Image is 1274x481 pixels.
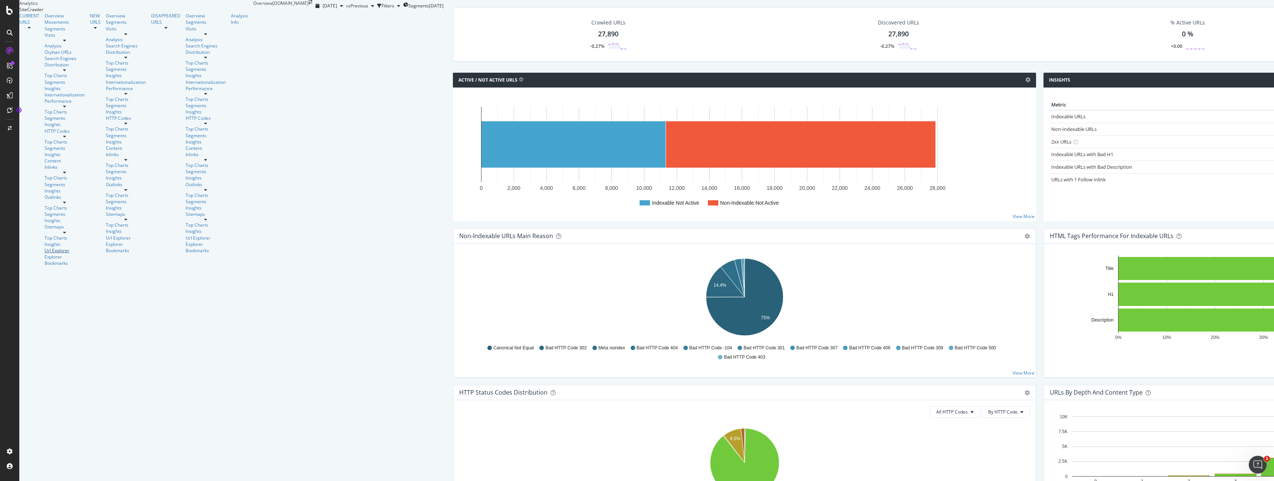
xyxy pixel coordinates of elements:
div: Sitemaps [186,211,226,217]
div: CURRENT URLS [19,13,39,25]
div: Insights [186,228,226,234]
div: Explorer Bookmarks [186,241,226,254]
div: Inlinks [45,164,85,170]
span: Bad HTTP Code 309 [902,345,943,351]
div: Content [106,145,146,151]
a: Explorer Bookmarks [106,241,146,254]
div: Insights [106,139,146,145]
div: Segments [106,66,146,72]
div: Top Charts [106,192,146,198]
div: HTML Tags Performance for Indexable URLs [1050,232,1173,240]
a: Overview [106,13,146,19]
div: HTTP Codes [106,115,146,121]
a: Segments [106,19,146,25]
div: 0 % [1182,29,1193,39]
text: 5K [1062,444,1068,449]
a: Top Charts [186,222,226,228]
a: Outlinks [106,181,146,188]
text: 14.4% [713,283,726,288]
div: Segments [45,115,85,121]
div: 27,890 [888,29,909,39]
a: Segments [186,102,226,109]
text: 7.5K [1058,429,1068,434]
a: Content [45,158,85,164]
text: 10K [1060,414,1068,419]
a: Insights [186,109,226,115]
span: All HTTP Codes [936,409,968,415]
span: Meta noindex [598,345,625,351]
div: Top Charts [45,205,85,211]
div: Top Charts [186,162,226,168]
a: Visits [45,32,85,38]
a: Insights [45,188,85,194]
div: Top Charts [186,96,226,102]
a: Insights [186,139,226,145]
div: Top Charts [106,126,146,132]
div: Top Charts [106,60,146,66]
div: SiteCrawler [19,6,253,13]
a: Segments [186,19,226,25]
div: HTTP Status Codes Distribution [459,389,548,396]
text: Indexable Not Active [652,200,699,206]
a: DISAPPEARED URLS [151,13,180,25]
text: 22,000 [832,185,848,191]
a: Segments [186,198,226,205]
div: Search Engines [106,43,138,49]
div: Url Explorer [45,247,85,254]
a: Overview [45,13,85,19]
a: Content [186,145,226,151]
div: Segments [186,66,226,72]
div: Insights [45,241,85,247]
span: 1 [1264,456,1270,462]
a: Insights [106,109,146,115]
div: Non-Indexable URLs Main Reason [459,232,553,240]
a: Segments [45,211,85,217]
a: Segments [106,198,146,205]
a: Movements [45,19,85,25]
a: Segments [106,168,146,175]
a: Sitemaps [45,224,85,230]
span: Bad HTTP Code 404 [637,345,678,351]
span: Segments [408,3,429,9]
span: Bad HTTP Code 406 [849,345,890,351]
a: Top Charts [186,192,226,198]
a: View More [1013,370,1035,376]
span: Bad HTTP Code -104 [689,345,732,351]
div: Filters [382,3,394,9]
div: Insights [106,175,146,181]
a: Insights [45,151,85,158]
svg: A chart. [459,99,1029,215]
div: Internationalization [106,79,146,85]
a: Distribution [45,62,85,68]
a: Performance [106,85,146,92]
text: 14,000 [702,185,718,191]
span: Bad HTTP Code 302 [545,345,587,351]
a: Top Charts [106,96,146,102]
a: Visits [106,26,146,32]
a: Segments [45,79,85,85]
div: Segments [106,102,146,109]
a: Non-Indexable URLs [1051,126,1097,132]
a: Segments [186,132,226,139]
span: Bad HTTP Code 500 [955,345,996,351]
span: 2025 Aug. 11th [323,3,337,9]
a: Analysis Info [231,13,248,25]
text: 26,000 [897,185,913,191]
div: Insights [186,72,226,79]
a: Top Charts [106,222,146,228]
a: Analysis [45,43,85,49]
div: Search Engines [186,43,218,49]
div: HTTP Codes [186,115,226,121]
a: Sitemaps [106,211,146,217]
a: Segments [106,132,146,139]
